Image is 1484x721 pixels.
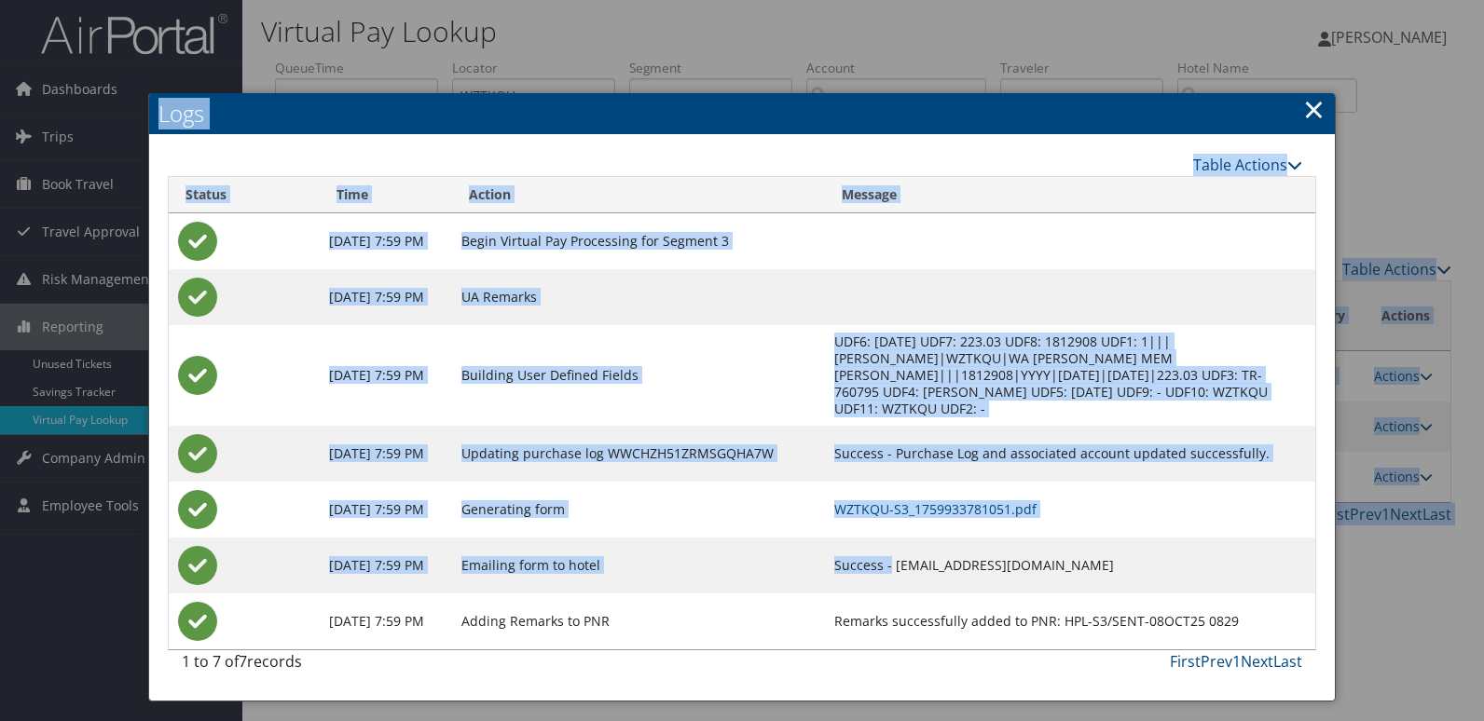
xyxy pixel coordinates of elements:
[1193,155,1302,175] a: Table Actions
[452,426,825,482] td: Updating purchase log WWCHZH51ZRMSGQHA7W
[825,537,1315,593] td: Success - [EMAIL_ADDRESS][DOMAIN_NAME]
[452,213,825,269] td: Begin Virtual Pay Processing for Segment 3
[320,177,452,213] th: Time: activate to sort column ascending
[1273,651,1302,672] a: Last
[825,177,1315,213] th: Message: activate to sort column ascending
[320,593,452,649] td: [DATE] 7:59 PM
[1170,651,1201,672] a: First
[149,93,1335,134] h2: Logs
[320,325,452,426] td: [DATE] 7:59 PM
[825,426,1315,482] td: Success - Purchase Log and associated account updated successfully.
[320,426,452,482] td: [DATE] 7:59 PM
[320,482,452,537] td: [DATE] 7:59 PM
[452,177,825,213] th: Action: activate to sort column ascending
[320,213,452,269] td: [DATE] 7:59 PM
[1303,90,1325,128] a: Close
[320,269,452,325] td: [DATE] 7:59 PM
[320,537,452,593] td: [DATE] 7:59 PM
[452,593,825,649] td: Adding Remarks to PNR
[1201,651,1232,672] a: Prev
[452,269,825,325] td: UA Remarks
[239,651,247,672] span: 7
[169,177,320,213] th: Status: activate to sort column ascending
[1232,651,1241,672] a: 1
[825,325,1315,426] td: UDF6: [DATE] UDF7: 223.03 UDF8: 1812908 UDF1: 1|||[PERSON_NAME]|WZTKQU|WA [PERSON_NAME] MEM [PERS...
[452,325,825,426] td: Building User Defined Fields
[1241,651,1273,672] a: Next
[182,650,441,682] div: 1 to 7 of records
[452,482,825,537] td: Generating form
[452,537,825,593] td: Emailing form to hotel
[834,500,1037,518] a: WZTKQU-S3_1759933781051.pdf
[825,593,1315,649] td: Remarks successfully added to PNR: HPL-S3/SENT-08OCT25 0829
